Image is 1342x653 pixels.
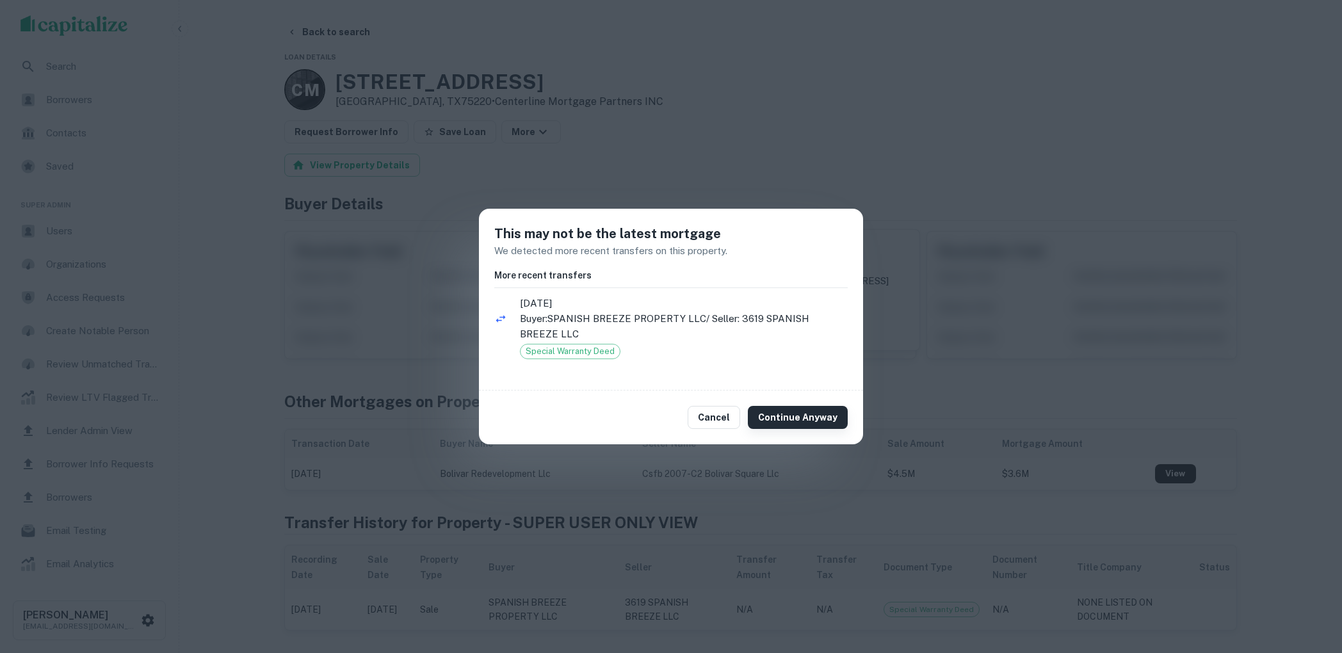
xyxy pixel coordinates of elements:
[520,311,848,341] p: Buyer: SPANISH BREEZE PROPERTY LLC / Seller: 3619 SPANISH BREEZE LLC
[494,268,848,282] h6: More recent transfers
[521,345,620,358] span: Special Warranty Deed
[494,243,848,259] p: We detected more recent transfers on this property.
[688,406,740,429] button: Cancel
[494,224,848,243] h5: This may not be the latest mortgage
[520,344,620,359] div: Special Warranty Deed
[748,406,848,429] button: Continue Anyway
[520,296,848,311] span: [DATE]
[1278,551,1342,612] iframe: Chat Widget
